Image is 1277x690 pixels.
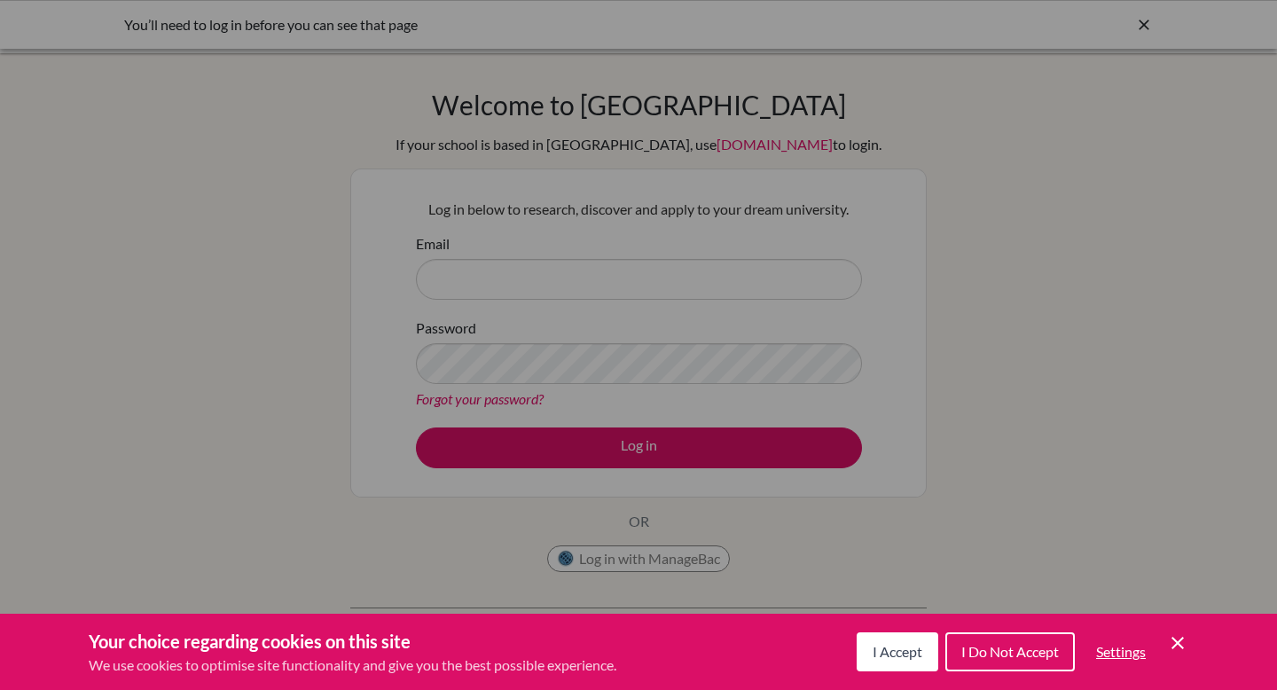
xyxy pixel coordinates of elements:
p: We use cookies to optimise site functionality and give you the best possible experience. [89,655,616,676]
button: I Accept [857,632,938,671]
button: I Do Not Accept [945,632,1075,671]
h3: Your choice regarding cookies on this site [89,628,616,655]
span: Settings [1096,643,1146,660]
span: I Accept [873,643,922,660]
button: Save and close [1167,632,1188,654]
button: Settings [1082,634,1160,670]
span: I Do Not Accept [961,643,1059,660]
